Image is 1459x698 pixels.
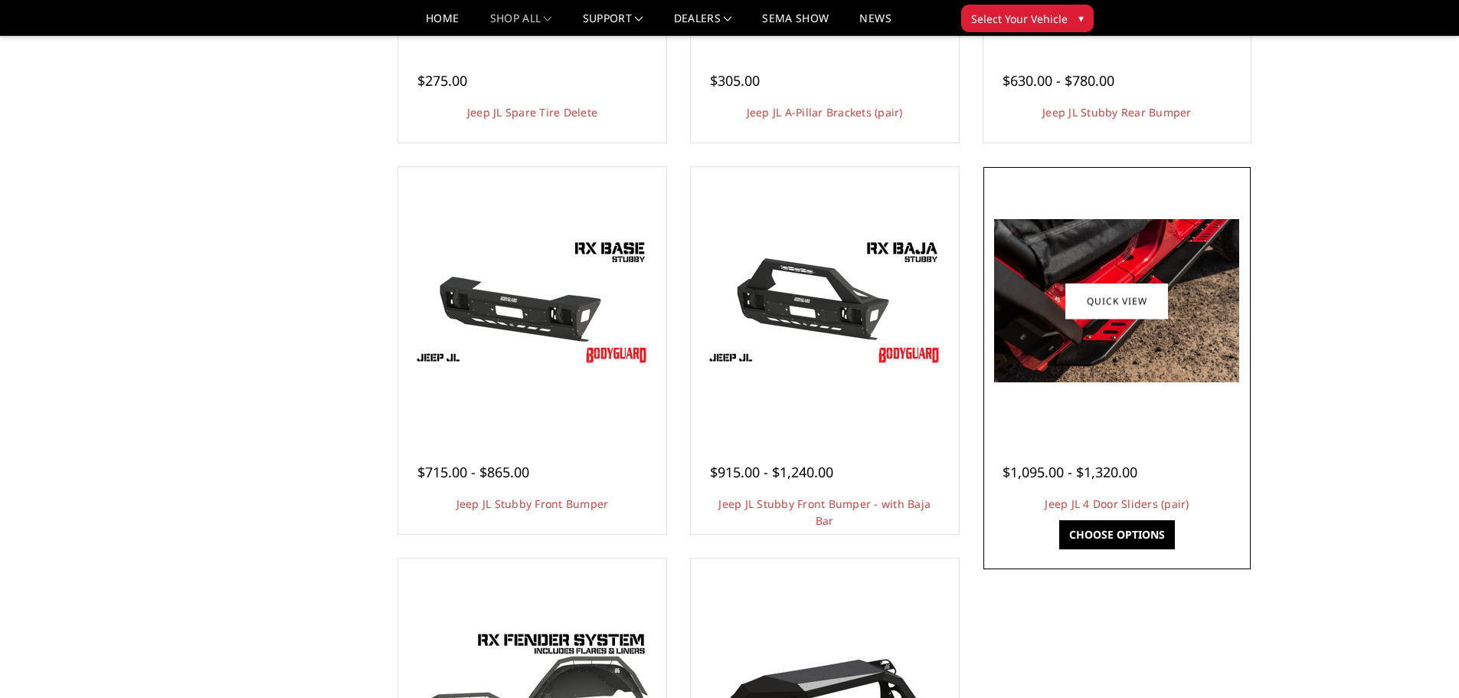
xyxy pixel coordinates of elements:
span: $1,095.00 - $1,320.00 [1003,463,1137,481]
span: $305.00 [710,71,760,90]
img: Jeep JL 4 Door Sliders (pair) [994,219,1239,382]
a: Home [426,13,459,35]
a: Jeep JL Stubby Front Bumper [456,496,609,511]
a: Jeep JL Stubby Front Bumper - with Baja Bar Jeep JL Stubby Front Bumper - with Baja Bar [695,171,955,431]
span: $275.00 [417,71,467,90]
iframe: Chat Widget [1382,624,1459,698]
button: Select Your Vehicle [961,5,1094,32]
a: Choose Options [1059,520,1175,549]
span: $715.00 - $865.00 [417,463,529,481]
a: Jeep JL Stubby Rear Bumper [1042,105,1192,120]
a: Jeep JL Spare Tire Delete [467,105,597,120]
a: Jeep JL Stubby Front Bumper [402,171,662,431]
span: Select Your Vehicle [971,11,1068,27]
a: shop all [490,13,552,35]
span: ▾ [1078,10,1084,26]
a: Dealers [674,13,732,35]
a: Quick view [1065,283,1168,319]
a: News [859,13,891,35]
a: Jeep JL Stubby Front Bumper - with Baja Bar [718,496,931,528]
a: SEMA Show [762,13,829,35]
span: $915.00 - $1,240.00 [710,463,833,481]
img: Jeep JL Stubby Front Bumper [410,232,655,370]
a: Jeep JL A-Pillar Brackets (pair) [747,105,903,120]
a: Jeep JL 4 Door Sliders (pair) Jeep JL 4 Door Sliders (pair) [987,171,1248,431]
span: $630.00 - $780.00 [1003,71,1114,90]
a: Support [583,13,643,35]
a: Jeep JL 4 Door Sliders (pair) [1045,496,1189,511]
